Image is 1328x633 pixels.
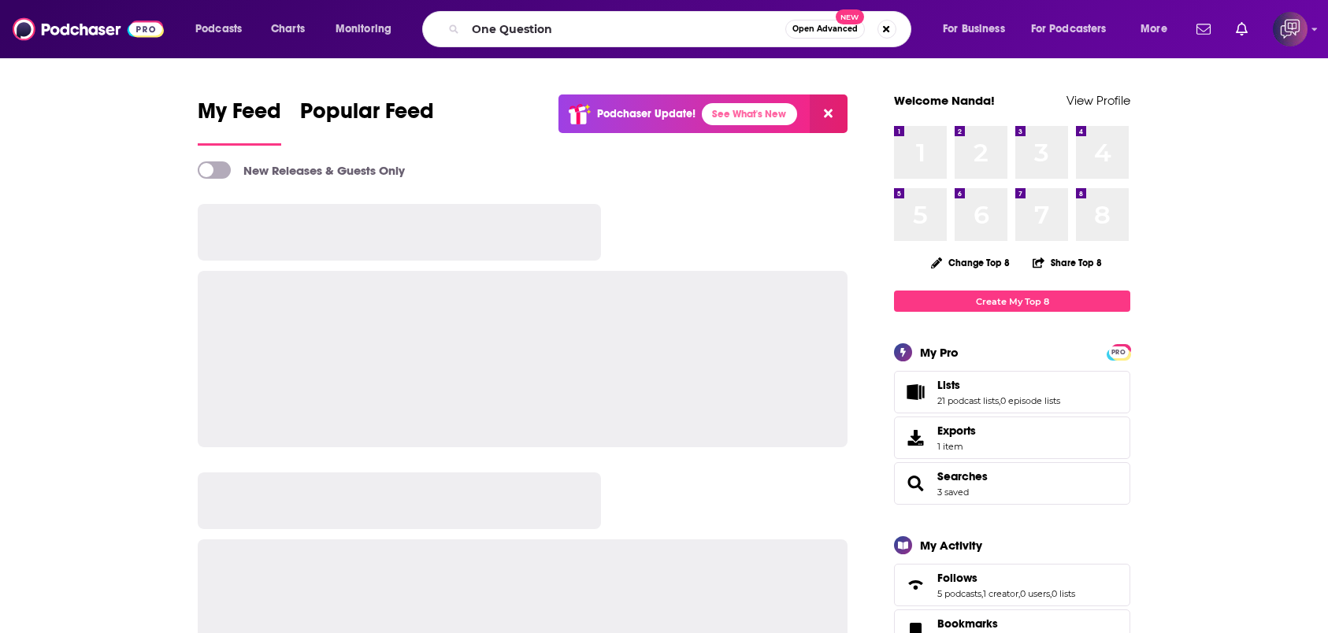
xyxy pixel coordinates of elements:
input: Search podcasts, credits, & more... [466,17,785,42]
span: Exports [937,424,976,438]
img: Podchaser - Follow, Share and Rate Podcasts [13,14,164,44]
div: My Activity [920,538,982,553]
span: For Business [943,18,1005,40]
a: Follows [937,571,1075,585]
span: Open Advanced [792,25,858,33]
span: 1 item [937,441,976,452]
button: open menu [184,17,262,42]
img: User Profile [1273,12,1308,46]
a: Welcome Nanda! [894,93,995,108]
p: Podchaser Update! [597,107,696,120]
a: 0 lists [1052,588,1075,599]
a: View Profile [1066,93,1130,108]
a: New Releases & Guests Only [198,161,405,179]
button: Open AdvancedNew [785,20,865,39]
button: Show profile menu [1273,12,1308,46]
button: open menu [1130,17,1187,42]
a: Bookmarks [937,616,1023,631]
a: 0 users [1020,588,1050,599]
span: For Podcasters [1031,18,1107,40]
a: Searches [937,469,988,483]
div: Search podcasts, credits, & more... [437,11,926,47]
span: Charts [271,18,305,40]
span: , [1018,588,1020,599]
a: 21 podcast lists [937,395,999,406]
a: Charts [261,17,314,42]
span: Follows [894,564,1130,606]
span: Bookmarks [937,616,998,631]
a: 5 podcasts [937,588,981,599]
span: , [1050,588,1052,599]
a: Lists [900,381,931,403]
span: Monitoring [336,18,391,40]
span: Exports [900,427,931,449]
a: 1 creator [983,588,1018,599]
span: Searches [894,462,1130,505]
span: My Feed [198,98,281,134]
a: 0 episode lists [1000,395,1060,406]
span: New [836,9,864,24]
span: , [981,588,983,599]
span: Lists [894,371,1130,413]
a: 3 saved [937,487,969,498]
a: Lists [937,378,1060,392]
button: Share Top 8 [1032,247,1103,278]
a: My Feed [198,98,281,146]
button: Change Top 8 [922,253,1019,272]
span: Lists [937,378,960,392]
span: , [999,395,1000,406]
span: Follows [937,571,977,585]
a: Searches [900,472,931,494]
span: Popular Feed [300,98,434,134]
a: See What's New [702,103,797,125]
span: More [1141,18,1167,40]
span: Logged in as corioliscompany [1273,12,1308,46]
span: Podcasts [195,18,242,40]
button: open menu [1021,17,1130,42]
a: Popular Feed [300,98,434,146]
button: open menu [932,17,1025,42]
div: My Pro [920,345,959,360]
a: PRO [1109,346,1128,357]
a: Show notifications dropdown [1190,16,1217,43]
a: Exports [894,416,1130,459]
a: Follows [900,574,931,596]
button: open menu [325,17,412,42]
span: PRO [1109,346,1128,358]
a: Show notifications dropdown [1230,16,1254,43]
a: Create My Top 8 [894,291,1130,312]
